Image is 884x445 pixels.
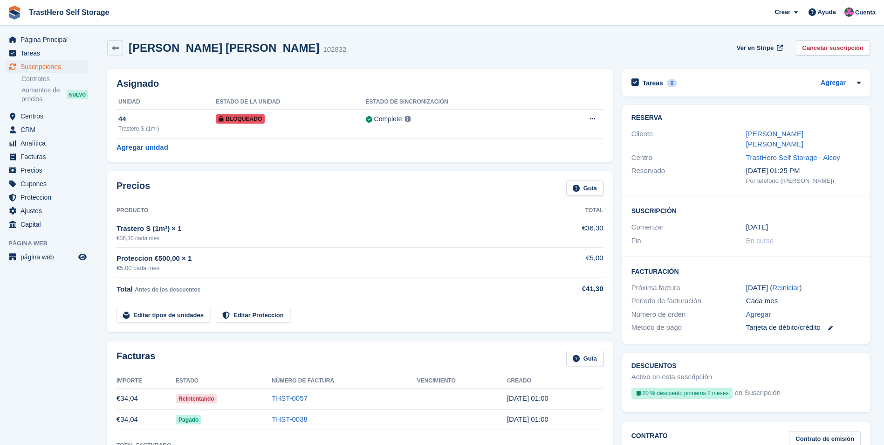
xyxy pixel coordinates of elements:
[405,116,411,122] img: icon-info-grey-7440780725fd019a000dd9b08b2336e03edf1995a4989e88bcd33f0948082b44.svg
[21,191,76,204] span: Proteccion
[116,142,168,153] a: Agregar unidad
[821,78,846,89] a: Agregar
[417,374,507,389] th: Vencimiento
[746,222,768,233] time: 2025-08-22 23:00:00 UTC
[272,415,308,423] a: THST-0038
[116,264,550,273] div: €5,00 cada mes
[631,166,746,185] div: Reservado
[631,322,746,333] div: Método de pago
[631,222,746,233] div: Comenzar
[116,203,550,218] th: Producto
[21,218,76,231] span: Capital
[176,374,272,389] th: Estado
[21,86,67,104] span: Aumentos de precios
[5,218,88,231] a: menu
[21,177,76,190] span: Cupones
[21,85,88,104] a: Aumentos de precios NUEVO
[746,236,774,244] span: En curso
[272,394,308,402] a: THST-0057
[21,250,76,264] span: página web
[116,285,133,293] span: Total
[116,234,550,243] div: €36,30 cada mes
[507,374,603,389] th: Creado
[631,153,746,163] div: Centro
[116,223,550,234] div: Trastero S (1m²) × 1
[5,204,88,217] a: menu
[746,322,861,333] div: Tarjeta de débito/crédito
[746,153,840,161] a: TrastHero Self Storage - Alcoy
[772,284,799,292] a: Reiniciar
[116,308,210,323] a: Editar tipos de unidades
[116,78,603,89] h2: Asignado
[5,110,88,123] a: menu
[746,296,861,306] div: Cada mes
[366,95,558,110] th: Estado de sincronización
[21,137,76,150] span: Analítica
[5,33,88,46] a: menu
[746,309,771,320] a: Agregar
[67,90,88,99] div: NUEVO
[746,130,803,148] a: [PERSON_NAME] [PERSON_NAME]
[631,296,746,306] div: Periodo de facturación
[21,47,76,60] span: Tareas
[116,388,176,409] td: €34,04
[116,181,150,196] h2: Precios
[550,203,603,218] th: Total
[774,7,790,17] span: Crear
[21,60,76,73] span: Suscripciones
[216,308,290,323] a: Editar Proteccion
[550,218,603,247] td: €36,30
[631,309,746,320] div: Número de orden
[5,177,88,190] a: menu
[77,251,88,263] a: Vista previa de la tienda
[118,114,216,125] div: 44
[566,351,603,366] a: Guía
[116,253,550,264] div: Proteccion €500,00 × 1
[631,114,861,122] h2: Reserva
[176,394,217,403] span: Reintentando
[631,236,746,246] div: Fin
[323,44,346,55] div: 102832
[5,150,88,163] a: menu
[796,40,870,56] a: Cancelar suscripción
[5,123,88,136] a: menu
[21,33,76,46] span: Página Principal
[374,114,402,124] div: Complete
[5,191,88,204] a: menu
[21,110,76,123] span: Centros
[7,6,21,20] img: stora-icon-8386f47178a22dfd0bd8f6a31ec36ba5ce8667c1dd55bd0f319d3a0aa187defe.svg
[216,114,265,124] span: Bloqueado
[631,283,746,293] div: Próxima factura
[844,7,854,17] img: Marua Grioui
[746,166,861,176] div: [DATE] 01:25 PM
[746,176,861,186] div: Por teléfono ([PERSON_NAME])
[855,8,876,17] span: Cuenta
[735,388,781,403] span: en Suscripción
[116,374,176,389] th: Importe
[5,250,88,264] a: menú
[25,5,113,20] a: TrastHero Self Storage
[566,181,603,196] a: Guía
[116,351,155,366] h2: Facturas
[631,266,861,276] h2: Facturación
[5,164,88,177] a: menu
[631,206,861,215] h2: Suscripción
[176,415,201,424] span: Pagado
[631,362,861,370] h2: Descuentos
[129,42,319,54] h2: [PERSON_NAME] [PERSON_NAME]
[818,7,836,17] span: Ayuda
[631,129,746,150] div: Cliente
[135,286,200,293] span: Antes de los descuentos
[5,60,88,73] a: menu
[118,125,216,133] div: Trastero S (1m²)
[507,394,548,402] time: 2025-09-22 23:00:52 UTC
[507,415,548,423] time: 2025-08-22 23:00:59 UTC
[631,372,712,382] div: Activo en esta suscripción
[21,150,76,163] span: Facturas
[733,40,785,56] a: Ver en Stripe
[116,409,176,430] td: €34,04
[272,374,417,389] th: Número de factura
[631,388,733,399] div: 20 % descuento primeros 2 meses
[21,75,88,83] a: Contratos
[643,79,663,87] h2: Tareas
